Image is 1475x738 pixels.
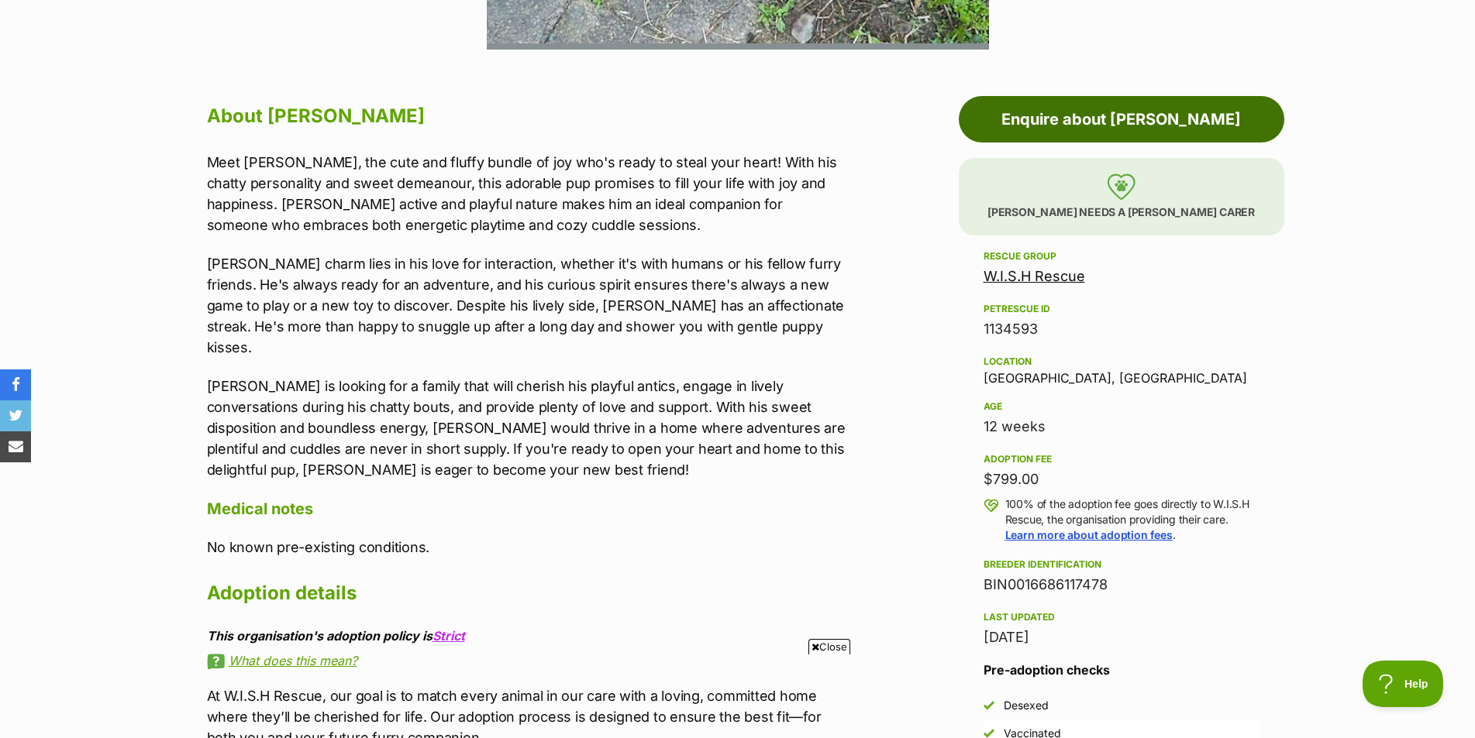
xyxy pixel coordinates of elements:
div: Adoption fee [984,453,1260,465]
div: [DATE] [984,626,1260,648]
h2: Adoption details [207,576,847,610]
div: Rescue group [984,250,1260,263]
div: PetRescue ID [984,303,1260,315]
h4: Medical notes [207,499,847,519]
h3: Pre-adoption checks [984,661,1260,679]
div: Location [984,355,1260,368]
p: 100% of the adoption fee goes directly to W.I.S.H Rescue, the organisation providing their care. . [1005,496,1260,543]
div: [GEOGRAPHIC_DATA], [GEOGRAPHIC_DATA] [984,352,1260,385]
div: Breeder identification [984,558,1260,571]
div: BIN0016686117478 [984,574,1260,596]
iframe: Help Scout Beacon - Open [1363,661,1444,707]
p: Meet [PERSON_NAME], the cute and fluffy bundle of joy who's ready to steal your heart! With his c... [207,152,847,235]
div: Age [984,400,1260,413]
p: No known pre-existing conditions. [207,537,847,558]
div: Desexed [1004,698,1049,713]
p: [PERSON_NAME] needs a [PERSON_NAME] carer [959,158,1284,235]
p: [PERSON_NAME] is looking for a family that will cherish his playful antics, engage in lively conv... [207,376,847,480]
h2: About [PERSON_NAME] [207,99,847,133]
a: W.I.S.H Rescue [984,268,1085,284]
iframe: Advertisement [456,661,1020,730]
div: 12 weeks [984,416,1260,438]
div: Last updated [984,611,1260,623]
a: Enquire about [PERSON_NAME] [959,96,1284,142]
div: 1134593 [984,318,1260,340]
a: Strict [433,628,465,644]
a: Learn more about adoption fees [1005,528,1173,541]
span: Close [808,639,850,654]
div: This organisation's adoption policy is [207,629,847,643]
a: What does this mean? [207,654,847,668]
p: [PERSON_NAME] charm lies in his love for interaction, whether it's with humans or his fellow furr... [207,253,847,358]
div: $799.00 [984,469,1260,490]
img: foster-care-31f2a1ccfb079a48fc4dc6d2a002ce68c6d2b76c7ccb9e0da61f6cd5abbf869a.svg [1107,173,1136,200]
